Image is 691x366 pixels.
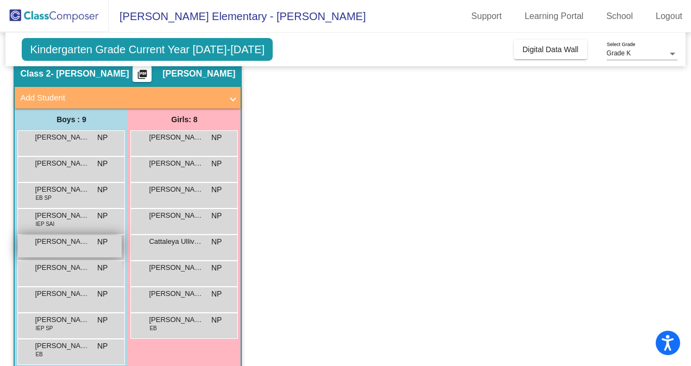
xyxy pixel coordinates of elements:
span: IEP SAI [35,220,54,228]
span: NP [97,184,108,195]
span: - [PERSON_NAME] [51,68,129,79]
span: [PERSON_NAME] [149,314,203,325]
span: [PERSON_NAME] [149,184,203,195]
span: NP [97,210,108,222]
span: EB [35,350,42,358]
span: NP [97,314,108,326]
span: [PERSON_NAME] [149,132,203,143]
span: [PERSON_NAME] [149,288,203,299]
span: [PERSON_NAME] [149,210,203,221]
span: Cattaleya Ullivarri [149,236,203,247]
span: NP [211,132,222,143]
span: [PERSON_NAME] [149,158,203,169]
span: [PERSON_NAME] [149,262,203,273]
span: [PERSON_NAME] [35,158,89,169]
div: Boys : 9 [15,109,128,130]
span: NP [211,184,222,195]
span: NP [211,314,222,326]
span: NP [211,210,222,222]
span: NP [97,236,108,248]
span: EB SP [35,194,51,202]
span: [PERSON_NAME] [162,68,235,79]
button: Digital Data Wall [514,40,587,59]
span: IEP SP [35,324,53,332]
mat-expansion-panel-header: Add Student [15,87,241,109]
span: Digital Data Wall [523,45,579,54]
a: Logout [647,8,691,25]
span: [PERSON_NAME] [PERSON_NAME] [35,340,89,351]
span: [PERSON_NAME] [35,210,89,221]
a: Learning Portal [516,8,593,25]
span: NP [211,158,222,169]
span: NP [97,288,108,300]
a: School [598,8,642,25]
span: Grade K [607,49,631,57]
span: [PERSON_NAME] Elementary - [PERSON_NAME] [109,8,366,25]
mat-panel-title: Add Student [20,92,222,104]
span: NP [211,288,222,300]
button: Print Students Details [133,66,152,82]
span: NP [211,236,222,248]
div: Girls: 8 [128,109,241,130]
span: [PERSON_NAME] [35,288,89,299]
mat-icon: picture_as_pdf [136,69,149,84]
a: Support [463,8,511,25]
span: NP [97,132,108,143]
span: [PERSON_NAME] [35,314,89,325]
span: [PERSON_NAME] [35,236,89,247]
span: [PERSON_NAME] [35,132,89,143]
span: NP [211,262,222,274]
span: [PERSON_NAME] [PERSON_NAME] [35,184,89,195]
span: NP [97,158,108,169]
span: NP [97,340,108,352]
span: Class 2 [20,68,51,79]
span: [PERSON_NAME] [35,262,89,273]
span: EB [149,324,156,332]
span: NP [97,262,108,274]
span: Kindergarten Grade Current Year [DATE]-[DATE] [22,38,273,61]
